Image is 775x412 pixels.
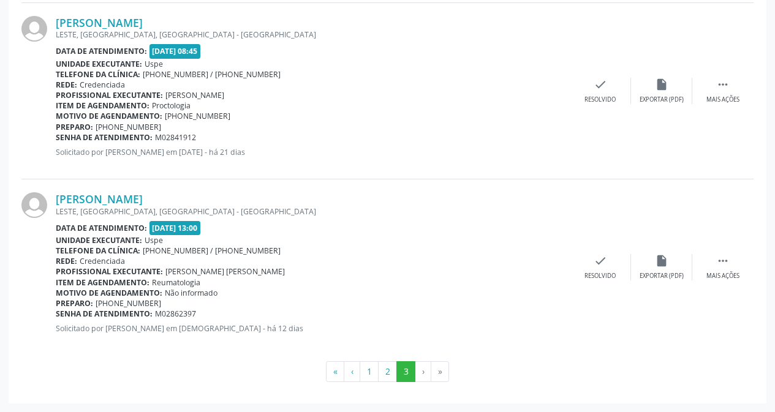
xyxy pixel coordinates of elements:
b: Data de atendimento: [56,46,147,56]
span: M02862397 [155,309,196,319]
i: insert_drive_file [655,254,668,268]
img: img [21,192,47,218]
b: Preparo: [56,298,93,309]
div: Mais ações [706,272,739,280]
div: Exportar (PDF) [640,272,684,280]
div: Exportar (PDF) [640,96,684,104]
span: Credenciada [80,256,125,266]
span: [DATE] 13:00 [149,221,201,235]
span: [PHONE_NUMBER] / [PHONE_NUMBER] [143,69,281,80]
img: img [21,16,47,42]
b: Profissional executante: [56,90,163,100]
b: Motivo de agendamento: [56,288,162,298]
a: [PERSON_NAME] [56,16,143,29]
b: Senha de atendimento: [56,132,153,143]
span: [PHONE_NUMBER] / [PHONE_NUMBER] [143,245,281,256]
i:  [716,78,730,91]
button: Go to page 3 [396,361,415,382]
b: Profissional executante: [56,266,163,277]
ul: Pagination [21,361,754,382]
span: M02841912 [155,132,196,143]
span: [PHONE_NUMBER] [96,122,161,132]
span: [PHONE_NUMBER] [96,298,161,309]
b: Data de atendimento: [56,223,147,233]
b: Preparo: [56,122,93,132]
span: Uspe [145,235,163,245]
span: [PERSON_NAME] [165,90,224,100]
i: check [594,78,607,91]
a: [PERSON_NAME] [56,192,143,206]
div: LESTE, [GEOGRAPHIC_DATA], [GEOGRAPHIC_DATA] - [GEOGRAPHIC_DATA] [56,206,570,217]
span: Não informado [165,288,217,298]
div: Mais ações [706,96,739,104]
span: Credenciada [80,80,125,90]
i: check [594,254,607,268]
b: Rede: [56,80,77,90]
span: Uspe [145,59,163,69]
button: Go to first page [326,361,344,382]
button: Go to page 2 [378,361,397,382]
div: LESTE, [GEOGRAPHIC_DATA], [GEOGRAPHIC_DATA] - [GEOGRAPHIC_DATA] [56,29,570,40]
div: Resolvido [584,272,616,280]
span: [PHONE_NUMBER] [165,111,230,121]
button: Go to previous page [344,361,360,382]
b: Senha de atendimento: [56,309,153,319]
span: Proctologia [152,100,191,111]
p: Solicitado por [PERSON_NAME] em [DATE] - há 21 dias [56,147,570,157]
b: Telefone da clínica: [56,69,140,80]
b: Motivo de agendamento: [56,111,162,121]
b: Item de agendamento: [56,100,149,111]
i:  [716,254,730,268]
p: Solicitado por [PERSON_NAME] em [DEMOGRAPHIC_DATA] - há 12 dias [56,323,570,334]
i: insert_drive_file [655,78,668,91]
button: Go to page 1 [360,361,379,382]
span: [DATE] 08:45 [149,44,201,58]
b: Item de agendamento: [56,277,149,288]
b: Unidade executante: [56,235,142,245]
span: Reumatologia [152,277,200,288]
b: Rede: [56,256,77,266]
div: Resolvido [584,96,616,104]
b: Unidade executante: [56,59,142,69]
span: [PERSON_NAME] [PERSON_NAME] [165,266,285,277]
b: Telefone da clínica: [56,245,140,256]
